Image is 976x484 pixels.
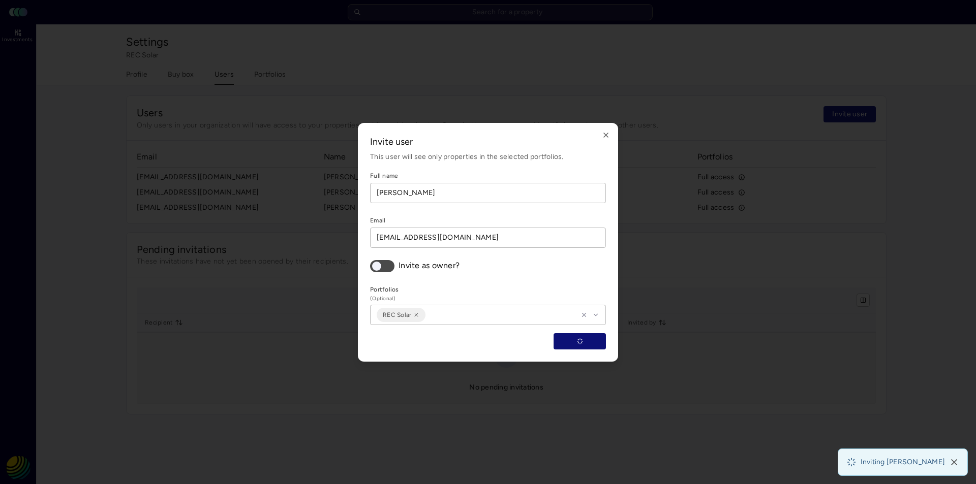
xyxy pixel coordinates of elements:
[370,215,606,225] label: Email
[399,261,460,270] span: Invite as owner?
[383,310,411,320] div: REC Solar
[370,171,606,181] label: Full name
[861,457,945,467] span: Inviting [PERSON_NAME]
[370,135,606,148] h2: Invite user
[370,295,606,303] span: (Optional)
[370,284,606,295] label: Portfolios
[413,310,419,320] div: Remove REC Solar
[370,151,606,163] p: This user will see only properties in the selected portfolios.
